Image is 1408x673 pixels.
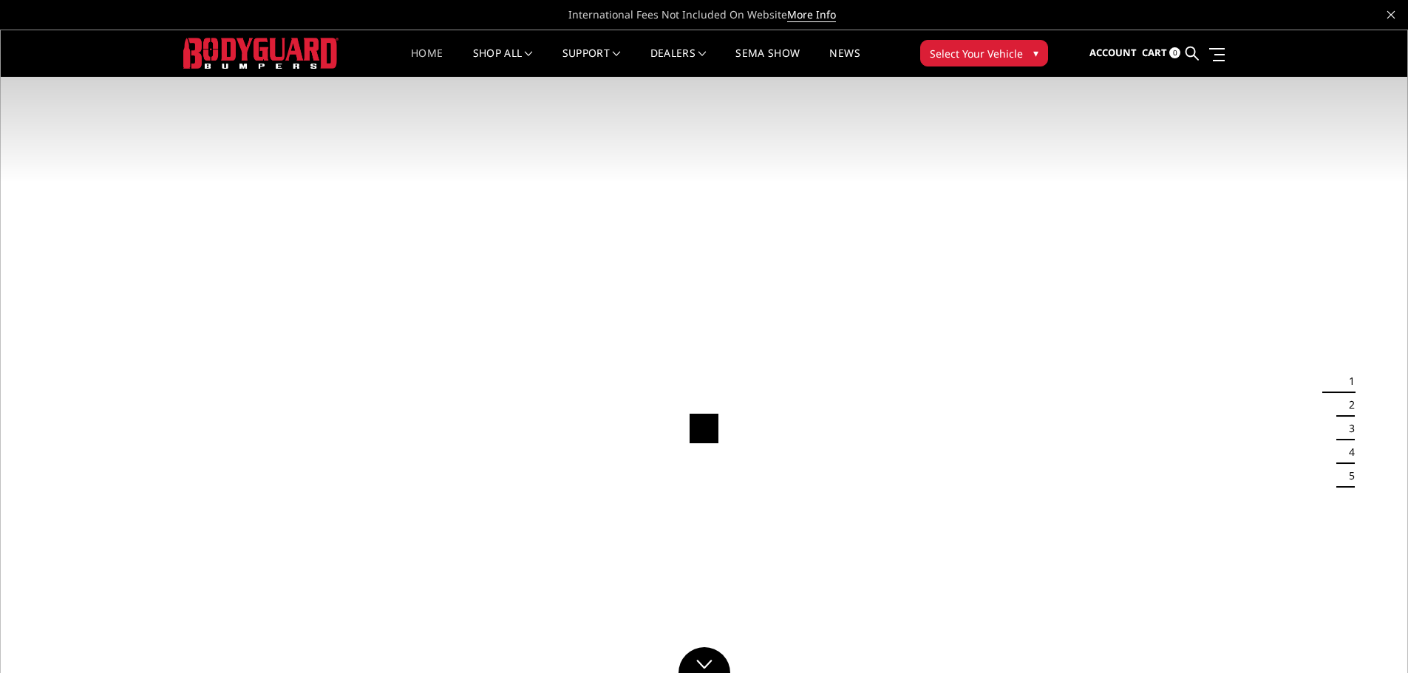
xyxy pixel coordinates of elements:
a: Support [562,48,621,77]
a: Cart 0 [1142,33,1180,73]
span: Account [1089,46,1137,59]
a: shop all [473,48,533,77]
span: 0 [1169,47,1180,58]
a: Click to Down [679,647,730,673]
a: Dealers [650,48,707,77]
span: Cart [1142,46,1167,59]
button: 1 of 5 [1340,369,1355,393]
button: 3 of 5 [1340,417,1355,440]
span: Select Your Vehicle [930,46,1023,61]
a: Home [411,48,443,77]
button: Select Your Vehicle [920,40,1048,66]
button: 4 of 5 [1340,440,1355,464]
button: 5 of 5 [1340,464,1355,488]
img: BODYGUARD BUMPERS [183,38,339,68]
button: 2 of 5 [1340,393,1355,417]
a: SEMA Show [735,48,800,77]
span: ▾ [1033,45,1038,61]
a: Account [1089,33,1137,73]
a: More Info [787,7,836,22]
a: News [829,48,860,77]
